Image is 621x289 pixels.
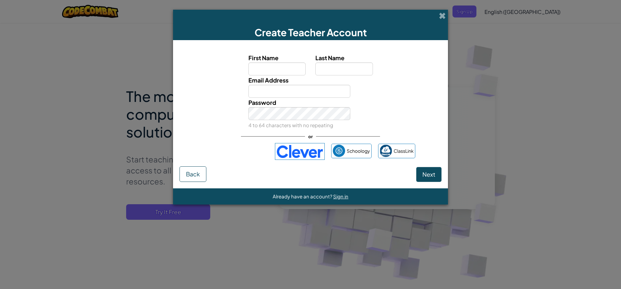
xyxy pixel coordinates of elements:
[305,132,316,141] span: or
[315,54,344,61] span: Last Name
[248,122,333,128] small: 4 to 64 characters with no repeating
[186,170,200,178] span: Back
[248,54,278,61] span: First Name
[180,166,206,182] button: Back
[394,146,414,156] span: ClassLink
[248,76,289,84] span: Email Address
[416,167,441,182] button: Next
[347,146,370,156] span: Schoology
[422,171,435,178] span: Next
[255,26,367,39] span: Create Teacher Account
[333,193,348,199] a: Sign in
[248,99,276,106] span: Password
[273,193,333,199] span: Already have an account?
[203,144,272,159] iframe: ปุ่มลงชื่อเข้าใช้ด้วย Google
[275,143,325,160] img: clever-logo-blue.png
[380,145,392,157] img: classlink-logo-small.png
[333,145,345,157] img: schoology.png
